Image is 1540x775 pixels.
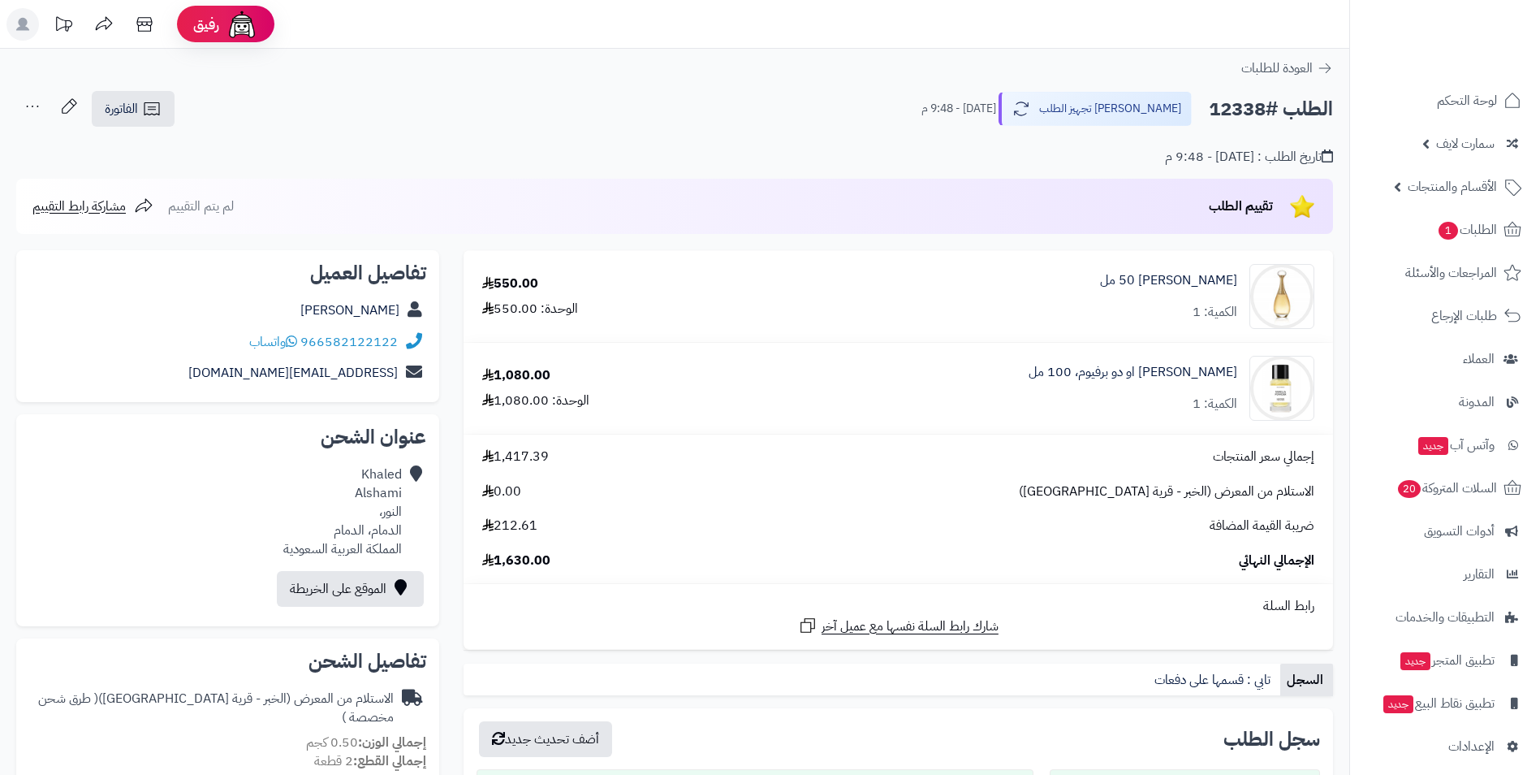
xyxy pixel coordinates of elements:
span: 1 [1439,222,1458,240]
span: العودة للطلبات [1241,58,1313,78]
a: شارك رابط السلة نفسها مع عميل آخر [798,616,999,636]
a: تطبيق المتجرجديد [1360,641,1530,680]
a: العودة للطلبات [1241,58,1333,78]
a: 966582122122 [300,332,398,352]
span: 212.61 [482,517,537,535]
div: الكمية: 1 [1193,303,1237,322]
span: أدوات التسويق [1424,520,1495,543]
a: لوحة التحكم [1360,81,1530,120]
span: شارك رابط السلة نفسها مع عميل آخر [822,617,999,636]
span: المراجعات والأسئلة [1405,262,1497,284]
img: 1735652360-3760372460204_bottle_1_2-90x90.png [1250,356,1314,421]
a: وآتس آبجديد [1360,426,1530,465]
span: تطبيق المتجر [1399,649,1495,672]
h2: الطلب #12338 [1209,93,1333,126]
a: تحديثات المنصة [43,8,84,45]
span: وآتس آب [1417,434,1495,457]
a: التطبيقات والخدمات [1360,598,1530,637]
div: 550.00 [482,275,538,293]
a: طلبات الإرجاع [1360,297,1530,336]
a: الفاتورة [92,91,175,127]
span: تقييم الطلب [1209,197,1273,216]
a: الطلبات1 [1360,210,1530,249]
span: لوحة التحكم [1437,89,1497,112]
span: الاستلام من المعرض (الخبر - قرية [GEOGRAPHIC_DATA]) [1019,483,1314,501]
a: المدونة [1360,383,1530,422]
span: الطلبات [1437,219,1497,241]
button: [PERSON_NAME] تجهيز الطلب [999,92,1192,126]
span: 0.00 [482,483,521,501]
h3: سجل الطلب [1223,730,1320,749]
a: العملاء [1360,340,1530,379]
span: 20 [1398,480,1421,498]
div: الوحدة: 1,080.00 [482,392,589,410]
span: جديد [1418,437,1448,455]
div: الوحدة: 550.00 [482,300,578,318]
h2: تفاصيل العميل [29,263,426,283]
span: المدونة [1459,391,1495,413]
strong: إجمالي الوزن: [358,733,426,752]
img: logo-2.png [1430,44,1525,78]
span: الأقسام والمنتجات [1408,175,1497,198]
a: الإعدادات [1360,727,1530,766]
span: التقارير [1464,563,1495,586]
span: الإجمالي النهائي [1239,552,1314,570]
h2: عنوان الشحن [29,427,426,447]
small: [DATE] - 9:48 م [921,101,996,117]
span: العملاء [1463,348,1495,370]
a: التقارير [1360,555,1530,594]
span: 1,630.00 [482,552,550,570]
a: المراجعات والأسئلة [1360,253,1530,292]
strong: إجمالي القطع: [353,751,426,771]
div: Khaled Alshami النور، الدمام، الدمام المملكة العربية السعودية [283,465,402,558]
div: الكمية: 1 [1193,395,1237,413]
div: تاريخ الطلب : [DATE] - 9:48 م [1165,148,1333,167]
a: [PERSON_NAME] [300,301,399,320]
div: 1,080.00 [482,366,550,385]
span: جديد [1383,695,1413,713]
a: [PERSON_NAME] 50 مل [1100,271,1237,290]
span: السلات المتروكة [1396,477,1497,500]
a: واتساب [249,332,297,352]
a: السجل [1280,664,1333,696]
a: مشاركة رابط التقييم [32,197,153,216]
small: 2 قطعة [314,751,426,771]
div: رابط السلة [470,597,1326,616]
a: [PERSON_NAME] او دو برفيوم، 100 مل [1029,363,1237,382]
span: تطبيق نقاط البيع [1382,692,1495,715]
span: لم يتم التقييم [168,197,234,216]
button: أضف تحديث جديد [479,721,612,757]
img: ai-face.png [226,8,258,41]
span: جديد [1400,652,1430,670]
span: ضريبة القيمة المضافة [1210,517,1314,535]
span: طلبات الإرجاع [1431,305,1497,327]
span: ( طرق شحن مخصصة ) [38,689,394,727]
span: مشاركة رابط التقييم [32,197,126,216]
a: السلات المتروكة20 [1360,469,1530,508]
h2: تفاصيل الشحن [29,652,426,671]
span: الفاتورة [105,99,138,119]
a: أدوات التسويق [1360,512,1530,551]
a: الموقع على الخريطة [277,571,424,607]
span: إجمالي سعر المنتجات [1213,448,1314,466]
div: الاستلام من المعرض (الخبر - قرية [GEOGRAPHIC_DATA]) [29,690,394,727]
small: 0.50 كجم [306,733,426,752]
a: تطبيق نقاط البيعجديد [1360,684,1530,723]
a: تابي : قسمها على دفعات [1148,664,1280,696]
span: التطبيقات والخدمات [1395,606,1495,629]
span: سمارت لايف [1436,132,1495,155]
span: الإعدادات [1448,735,1495,758]
img: dior_jdore_eau_de_parfum_1-90x90.jpg [1250,264,1314,329]
span: 1,417.39 [482,448,549,466]
span: رفيق [193,15,219,34]
a: [EMAIL_ADDRESS][DOMAIN_NAME] [188,363,398,383]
